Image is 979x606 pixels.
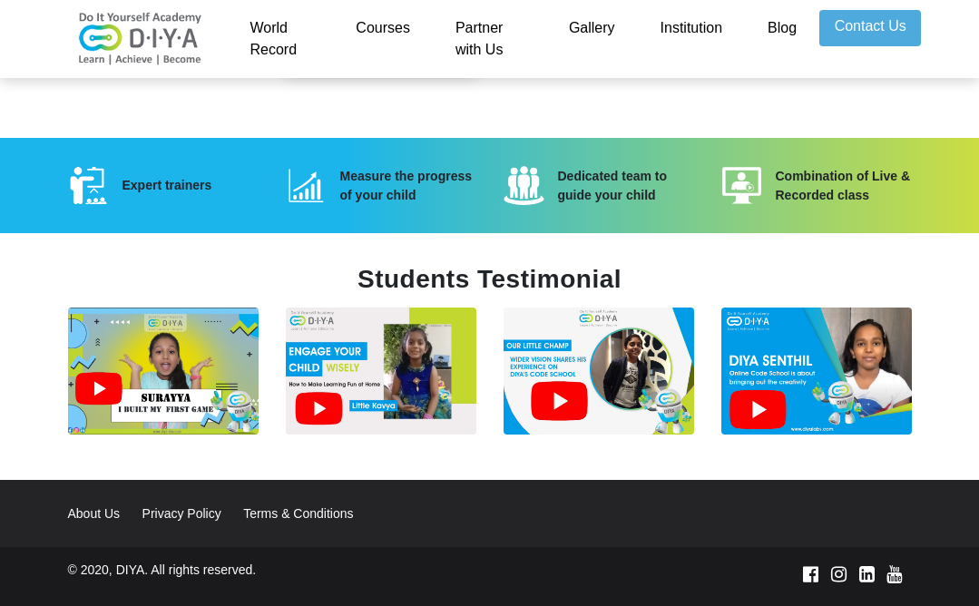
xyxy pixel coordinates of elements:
img: kavya.jpg [286,308,476,435]
div: Dedicated team to guide your child [544,167,708,205]
img: 2.svg [286,165,327,206]
img: senthil.jpg [721,308,912,435]
img: 3.svg [504,165,544,206]
img: ishan.jpg [504,308,694,435]
a: About Us [68,506,139,521]
a: Contact Us [819,10,921,46]
a: Courses [333,10,433,68]
a: Privacy Policy [142,506,240,521]
a: Blog [745,10,819,68]
img: 4.svg [721,165,762,206]
div: Measure the progress of your child [327,167,490,205]
a: World Record [228,10,334,68]
div: Expert trainers [109,176,272,195]
img: surya.jpg [68,308,259,435]
a: Terms & Conditions [243,506,371,521]
a: Gallery [546,10,638,68]
img: logo-v2.png [68,12,213,66]
div: © 2020, DIYA. All rights reserved. [54,561,635,588]
a: Partner with Us [433,10,546,68]
a: Institution [638,10,745,68]
div: Combination of Live & Recorded class [762,167,925,205]
img: 1.svg [68,165,109,206]
div: Students Testimonial [54,260,925,298]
